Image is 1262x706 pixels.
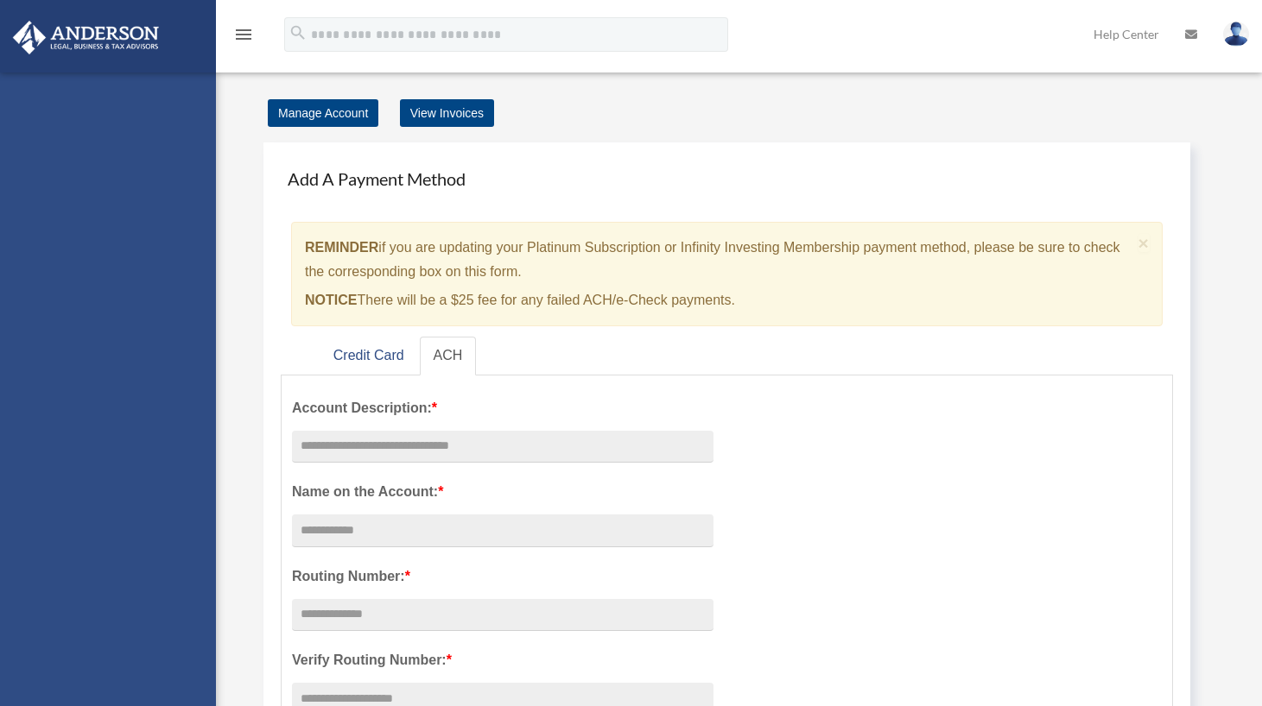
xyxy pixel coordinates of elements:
img: User Pic [1223,22,1249,47]
div: if you are updating your Platinum Subscription or Infinity Investing Membership payment method, p... [291,222,1163,326]
label: Verify Routing Number: [292,648,713,672]
a: ACH [420,337,477,375]
a: menu [233,30,254,45]
p: There will be a $25 fee for any failed ACH/e-Check payments. [305,288,1132,312]
span: × [1138,233,1150,253]
h4: Add A Payment Method [281,160,1173,198]
i: menu [233,24,254,45]
a: View Invoices [400,99,494,127]
label: Name on the Account: [292,480,713,504]
strong: REMINDER [305,240,378,255]
a: Manage Account [268,99,378,127]
button: Close [1138,234,1150,252]
i: search [289,23,308,42]
strong: NOTICE [305,293,357,307]
img: Anderson Advisors Platinum Portal [8,21,164,54]
label: Routing Number: [292,564,713,589]
a: Credit Card [320,337,418,375]
label: Account Description: [292,396,713,420]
